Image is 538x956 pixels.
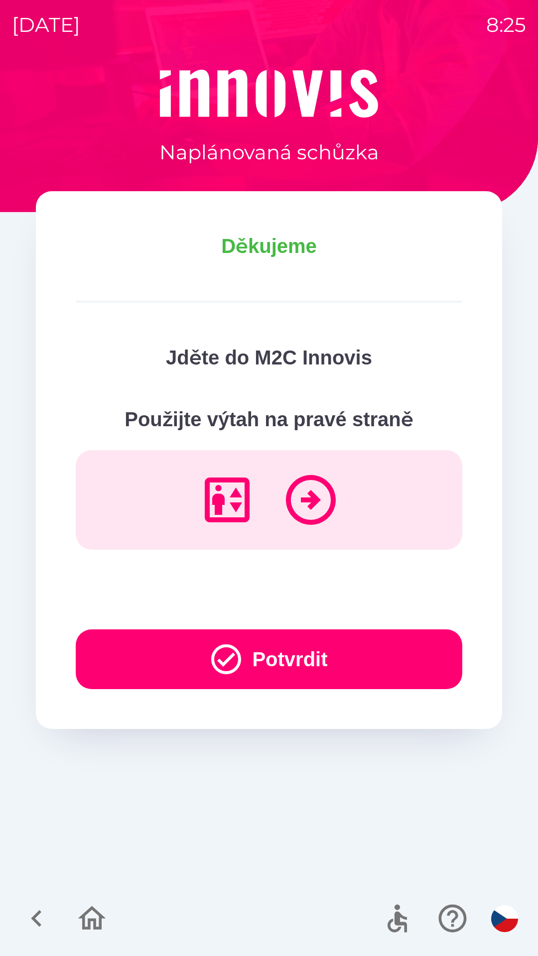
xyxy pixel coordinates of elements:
[76,343,462,372] p: Jděte do M2C Innovis
[36,70,502,118] img: Logo
[12,10,80,40] p: [DATE]
[76,629,462,689] button: Potvrdit
[76,404,462,434] p: Použijte výtah na pravé straně
[76,231,462,261] p: Děkujeme
[486,10,526,40] p: 8:25
[491,905,518,932] img: cs flag
[159,137,379,167] p: Naplánovaná schůzka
